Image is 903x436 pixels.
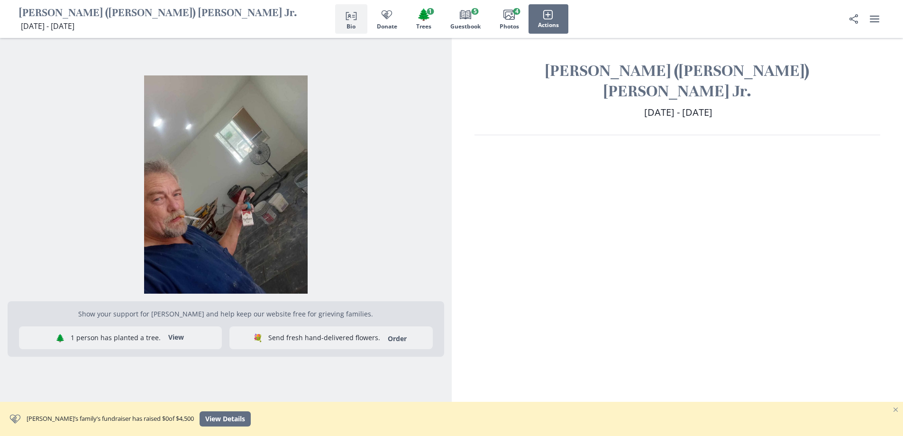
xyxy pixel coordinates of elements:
h1: [PERSON_NAME] ([PERSON_NAME]) [PERSON_NAME] Jr. [474,61,881,102]
span: [DATE] - [DATE] [644,106,712,119]
button: Actions [529,4,568,34]
button: View [163,330,190,345]
span: Bio [347,23,356,30]
button: Donate [367,4,407,34]
img: Photo of Clyde [8,75,444,294]
p: Show your support for [PERSON_NAME] and help keep our website free for grieving families. [19,309,433,319]
span: Donate [377,23,397,30]
button: Close footer [890,404,901,415]
button: user menu [865,9,884,28]
span: 5 [472,8,479,15]
button: Trees [407,4,441,34]
div: [PERSON_NAME] ’s family’s fundraiser has raised $ 0 of $4,500 [27,414,194,424]
span: Guestbook [450,23,481,30]
button: Bio [335,4,367,34]
div: Open photos full screen [8,68,444,294]
span: Tree [417,8,431,21]
span: Actions [538,22,559,28]
span: Trees [416,23,431,30]
h1: [PERSON_NAME] ([PERSON_NAME]) [PERSON_NAME] Jr. [19,6,297,21]
button: Guestbook [441,4,490,34]
span: 1 [427,8,434,15]
a: Order [382,334,412,343]
button: Photos [490,4,529,34]
button: View Details [200,411,251,427]
span: [DATE] - [DATE] [21,21,74,31]
button: Share Obituary [844,9,863,28]
span: 4 [513,8,520,15]
span: Photos [500,23,519,30]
